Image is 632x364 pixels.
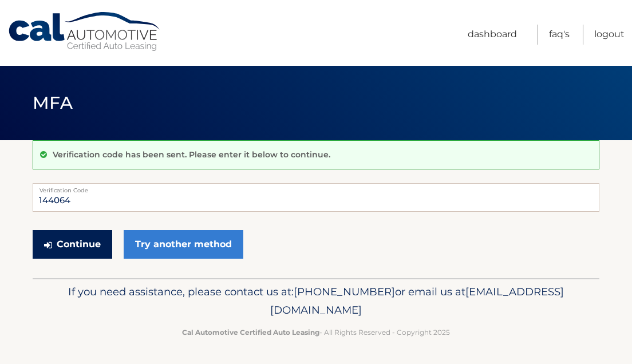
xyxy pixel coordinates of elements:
[549,25,570,45] a: FAQ's
[40,326,592,338] p: - All Rights Reserved - Copyright 2025
[7,11,162,52] a: Cal Automotive
[468,25,517,45] a: Dashboard
[33,230,112,259] button: Continue
[124,230,243,259] a: Try another method
[33,183,599,192] label: Verification Code
[270,285,564,316] span: [EMAIL_ADDRESS][DOMAIN_NAME]
[40,283,592,319] p: If you need assistance, please contact us at: or email us at
[53,149,330,160] p: Verification code has been sent. Please enter it below to continue.
[594,25,625,45] a: Logout
[294,285,395,298] span: [PHONE_NUMBER]
[182,328,319,337] strong: Cal Automotive Certified Auto Leasing
[33,92,73,113] span: MFA
[33,183,599,212] input: Verification Code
